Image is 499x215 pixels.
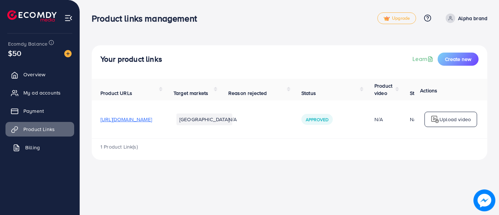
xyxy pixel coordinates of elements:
span: Reason rejected [228,89,267,97]
span: Create new [445,55,471,63]
img: image [473,189,495,211]
span: Product video [374,82,392,97]
span: N/A [228,116,237,123]
img: image [64,50,72,57]
span: Product URLs [100,89,132,97]
img: tick [384,16,390,21]
img: logo [7,10,57,22]
div: N/A [410,116,418,123]
span: Status [301,89,316,97]
a: Payment [5,104,74,118]
span: Approved [306,116,328,123]
span: Target markets [174,89,208,97]
p: Alpha brand [458,14,487,23]
span: Overview [23,71,45,78]
button: Create new [438,53,479,66]
img: menu [64,14,73,22]
span: Status video [410,89,439,97]
span: [URL][DOMAIN_NAME] [100,116,152,123]
img: logo [431,115,439,124]
li: [GEOGRAPHIC_DATA] [176,114,232,125]
a: My ad accounts [5,85,74,100]
a: Alpha brand [443,14,487,23]
a: Billing [5,140,74,155]
div: N/A [374,116,392,123]
span: Upgrade [384,16,410,21]
span: Billing [25,144,40,151]
span: Payment [23,107,44,115]
h3: Product links management [92,13,203,24]
a: Overview [5,67,74,82]
a: tickUpgrade [377,12,416,24]
span: Actions [420,87,437,94]
span: Product Links [23,126,55,133]
span: Ecomdy Balance [8,40,47,47]
a: Product Links [5,122,74,137]
h4: Your product links [100,55,162,64]
span: $50 [8,48,21,58]
span: 1 Product Link(s) [100,143,138,150]
p: Upload video [439,115,471,124]
span: My ad accounts [23,89,61,96]
a: Learn [412,55,435,63]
